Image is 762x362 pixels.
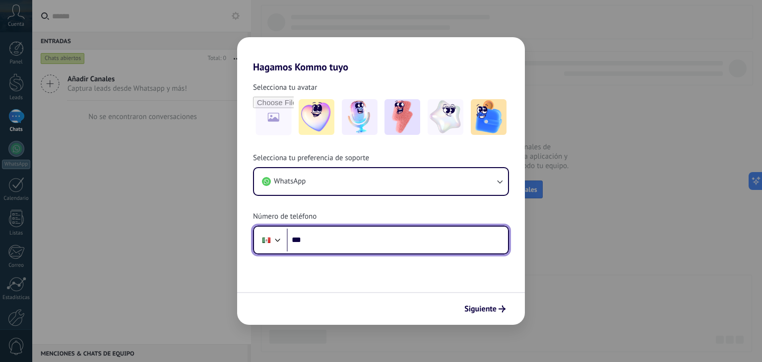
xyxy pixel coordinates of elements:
span: Siguiente [464,305,497,312]
h2: Hagamos Kommo tuyo [237,37,525,73]
img: -4.jpeg [428,99,463,135]
span: Selecciona tu preferencia de soporte [253,153,369,163]
img: -5.jpeg [471,99,507,135]
span: Número de teléfono [253,212,317,222]
span: WhatsApp [274,177,306,186]
div: Mexico: + 52 [257,230,276,250]
img: -1.jpeg [299,99,334,135]
span: Selecciona tu avatar [253,83,317,93]
button: Siguiente [460,301,510,317]
button: WhatsApp [254,168,508,195]
img: -3.jpeg [384,99,420,135]
img: -2.jpeg [342,99,378,135]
